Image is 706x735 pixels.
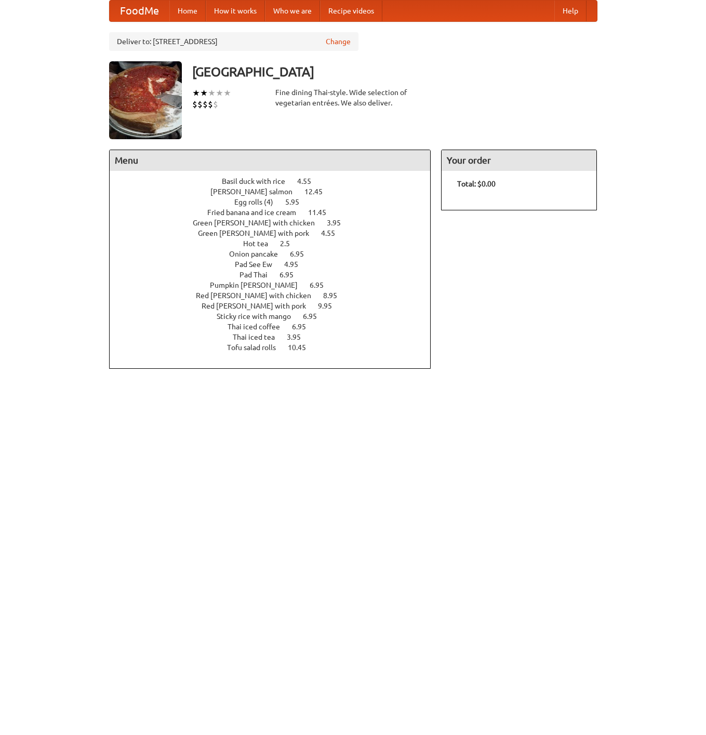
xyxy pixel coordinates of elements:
[229,250,323,258] a: Onion pancake 6.95
[169,1,206,21] a: Home
[288,343,316,352] span: 10.45
[202,302,351,310] a: Red [PERSON_NAME] with pork 9.95
[228,323,325,331] a: Thai iced coffee 6.95
[222,177,330,185] a: Basil duck with rice 4.55
[275,87,431,108] div: Fine dining Thai-style. Wide selection of vegetarian entrées. We also deliver.
[243,239,309,248] a: Hot tea 2.5
[228,323,290,331] span: Thai iced coffee
[222,177,296,185] span: Basil duck with rice
[217,312,301,320] span: Sticky rice with mango
[193,219,360,227] a: Green [PERSON_NAME] with chicken 3.95
[197,99,203,110] li: $
[297,177,322,185] span: 4.55
[265,1,320,21] a: Who we are
[321,229,345,237] span: 4.55
[285,198,310,206] span: 5.95
[227,343,325,352] a: Tofu salad rolls 10.45
[213,99,218,110] li: $
[234,198,284,206] span: Egg rolls (4)
[457,180,496,188] b: Total: $0.00
[198,229,354,237] a: Green [PERSON_NAME] with pork 4.55
[208,99,213,110] li: $
[110,150,431,171] h4: Menu
[229,250,288,258] span: Onion pancake
[200,87,208,99] li: ★
[109,32,358,51] div: Deliver to: [STREET_ADDRESS]
[554,1,587,21] a: Help
[323,291,348,300] span: 8.95
[233,333,320,341] a: Thai iced tea 3.95
[303,312,327,320] span: 6.95
[235,260,283,269] span: Pad See Ew
[239,271,313,279] a: Pad Thai 6.95
[192,61,597,82] h3: [GEOGRAPHIC_DATA]
[223,87,231,99] li: ★
[210,188,342,196] a: [PERSON_NAME] salmon 12.45
[320,1,382,21] a: Recipe videos
[210,281,343,289] a: Pumpkin [PERSON_NAME] 6.95
[227,343,286,352] span: Tofu salad rolls
[196,291,322,300] span: Red [PERSON_NAME] with chicken
[110,1,169,21] a: FoodMe
[109,61,182,139] img: angular.jpg
[234,198,318,206] a: Egg rolls (4) 5.95
[207,208,307,217] span: Fried banana and ice cream
[284,260,309,269] span: 4.95
[196,291,356,300] a: Red [PERSON_NAME] with chicken 8.95
[210,188,303,196] span: [PERSON_NAME] salmon
[217,312,336,320] a: Sticky rice with mango 6.95
[207,208,345,217] a: Fried banana and ice cream 11.45
[327,219,351,227] span: 3.95
[192,99,197,110] li: $
[304,188,333,196] span: 12.45
[310,281,334,289] span: 6.95
[202,302,316,310] span: Red [PERSON_NAME] with pork
[198,229,319,237] span: Green [PERSON_NAME] with pork
[243,239,278,248] span: Hot tea
[233,333,285,341] span: Thai iced tea
[203,99,208,110] li: $
[208,87,216,99] li: ★
[279,271,304,279] span: 6.95
[308,208,337,217] span: 11.45
[210,281,308,289] span: Pumpkin [PERSON_NAME]
[318,302,342,310] span: 9.95
[193,219,325,227] span: Green [PERSON_NAME] with chicken
[292,323,316,331] span: 6.95
[290,250,314,258] span: 6.95
[239,271,278,279] span: Pad Thai
[216,87,223,99] li: ★
[192,87,200,99] li: ★
[326,36,351,47] a: Change
[442,150,596,171] h4: Your order
[280,239,300,248] span: 2.5
[287,333,311,341] span: 3.95
[235,260,317,269] a: Pad See Ew 4.95
[206,1,265,21] a: How it works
